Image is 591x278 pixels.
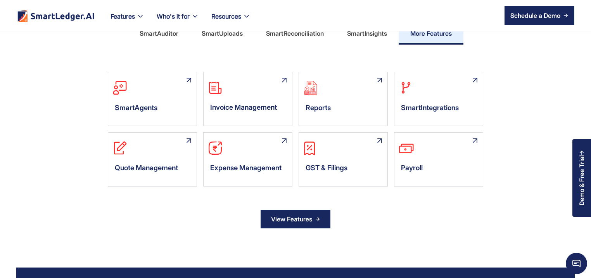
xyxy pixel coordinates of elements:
[266,27,324,40] div: SmartReconciliation
[108,132,197,186] a: quoteQuote Managementei_arrow-up
[177,72,197,92] img: ei_arrow-up
[204,140,223,156] img: expense
[205,11,257,31] div: Resources
[202,27,243,40] div: SmartUploads
[273,133,292,152] img: ei_arrow-up
[261,210,330,228] a: View Features
[108,158,197,181] div: Quote Management
[566,253,587,274] span: Chat Widget
[140,27,178,40] div: SmartAuditor
[394,140,414,156] img: Payroll-icon
[150,11,205,31] div: Who's it for
[315,217,320,221] img: Arrow Right Blue
[203,72,292,126] a: invoice-outlineInvoice Managementei_arrow-up
[104,11,150,31] div: Features
[394,80,414,96] img: SLAI Integrations
[368,133,387,152] img: ei_arrow-up
[211,11,241,22] div: Resources
[204,80,223,95] img: invoice-outline
[203,132,292,186] a: expenseExpense Managementei_arrow-up
[108,140,128,156] img: quote
[368,72,387,92] img: ei_arrow-up
[394,72,483,126] a: SLAI IntegrationsSmartIntegrationsei_arrow-up
[177,133,197,152] img: ei_arrow-up
[108,80,128,96] img: SLAI Smart Agent
[299,140,318,156] img: receipt-tax
[108,98,197,121] div: SmartAgents
[273,72,292,92] img: ei_arrow-up
[204,158,292,181] div: Expense Management
[17,9,95,22] img: footer logo
[271,213,312,225] div: View Features
[111,11,135,22] div: Features
[299,72,388,126] a: SLAI ReportsReportsei_arrow-up
[394,158,483,181] div: Payroll
[204,98,292,121] div: Invoice Management
[410,27,452,40] div: More Features
[299,158,387,181] div: GST & Filings
[299,80,318,96] img: SLAI Reports
[510,11,560,20] div: Schedule a Demo
[394,98,483,121] div: SmartIntegrations
[17,9,95,22] a: home
[578,155,585,205] div: Demo & Free Trial
[347,27,387,40] div: SmartInsights
[505,6,574,25] a: Schedule a Demo
[299,98,387,121] div: Reports
[463,133,483,152] img: ei_arrow-up
[394,132,483,186] a: Payroll-iconPayrollei_arrow-up
[108,72,197,126] a: SLAI Smart AgentSmartAgentsei_arrow-up
[463,72,483,92] img: ei_arrow-up
[299,132,388,186] a: receipt-taxGST & Filingsei_arrow-up
[157,11,190,22] div: Who's it for
[563,13,568,18] img: arrow right icon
